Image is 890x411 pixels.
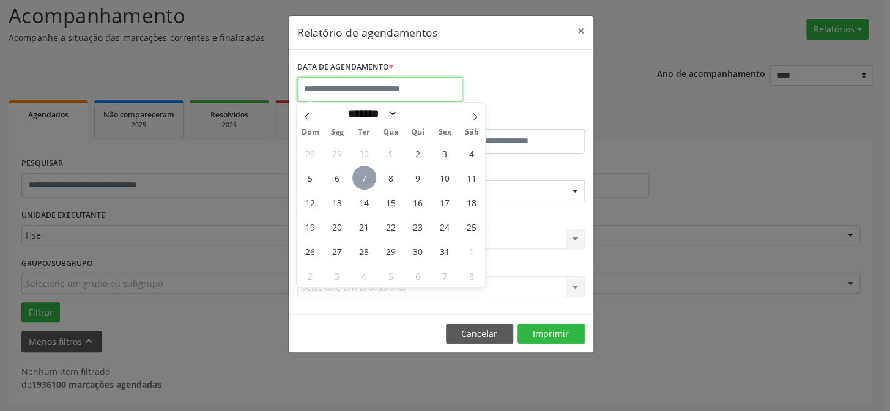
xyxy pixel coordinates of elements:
[352,166,376,190] span: Outubro 7, 2025
[299,166,322,190] span: Outubro 5, 2025
[379,141,403,165] span: Outubro 1, 2025
[458,128,485,136] span: Sáb
[325,264,349,287] span: Novembro 3, 2025
[325,166,349,190] span: Outubro 6, 2025
[432,215,456,239] span: Outubro 24, 2025
[432,239,456,263] span: Outubro 31, 2025
[459,239,483,263] span: Novembro 1, 2025
[352,215,376,239] span: Outubro 21, 2025
[459,215,483,239] span: Outubro 25, 2025
[297,24,437,40] h5: Relatório de agendamentos
[517,324,585,344] button: Imprimir
[379,166,403,190] span: Outubro 8, 2025
[344,107,398,120] select: Month
[325,215,349,239] span: Outubro 20, 2025
[352,141,376,165] span: Setembro 30, 2025
[352,239,376,263] span: Outubro 28, 2025
[406,264,430,287] span: Novembro 6, 2025
[325,239,349,263] span: Outubro 27, 2025
[377,128,404,136] span: Qua
[432,264,456,287] span: Novembro 7, 2025
[459,166,483,190] span: Outubro 11, 2025
[459,190,483,214] span: Outubro 18, 2025
[352,190,376,214] span: Outubro 14, 2025
[297,58,393,77] label: DATA DE AGENDAMENTO
[432,166,456,190] span: Outubro 10, 2025
[432,141,456,165] span: Outubro 3, 2025
[297,128,324,136] span: Dom
[299,239,322,263] span: Outubro 26, 2025
[379,190,403,214] span: Outubro 15, 2025
[446,324,513,344] button: Cancelar
[406,141,430,165] span: Outubro 2, 2025
[398,107,438,120] input: Year
[324,128,350,136] span: Seg
[379,215,403,239] span: Outubro 22, 2025
[325,190,349,214] span: Outubro 13, 2025
[406,190,430,214] span: Outubro 16, 2025
[379,264,403,287] span: Novembro 5, 2025
[299,141,322,165] span: Setembro 28, 2025
[432,190,456,214] span: Outubro 17, 2025
[444,110,585,129] label: ATÉ
[379,239,403,263] span: Outubro 29, 2025
[459,141,483,165] span: Outubro 4, 2025
[406,166,430,190] span: Outubro 9, 2025
[431,128,458,136] span: Sex
[459,264,483,287] span: Novembro 8, 2025
[299,264,322,287] span: Novembro 2, 2025
[406,239,430,263] span: Outubro 30, 2025
[569,16,593,46] button: Close
[352,264,376,287] span: Novembro 4, 2025
[350,128,377,136] span: Ter
[404,128,431,136] span: Qui
[325,141,349,165] span: Setembro 29, 2025
[299,190,322,214] span: Outubro 12, 2025
[406,215,430,239] span: Outubro 23, 2025
[299,215,322,239] span: Outubro 19, 2025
